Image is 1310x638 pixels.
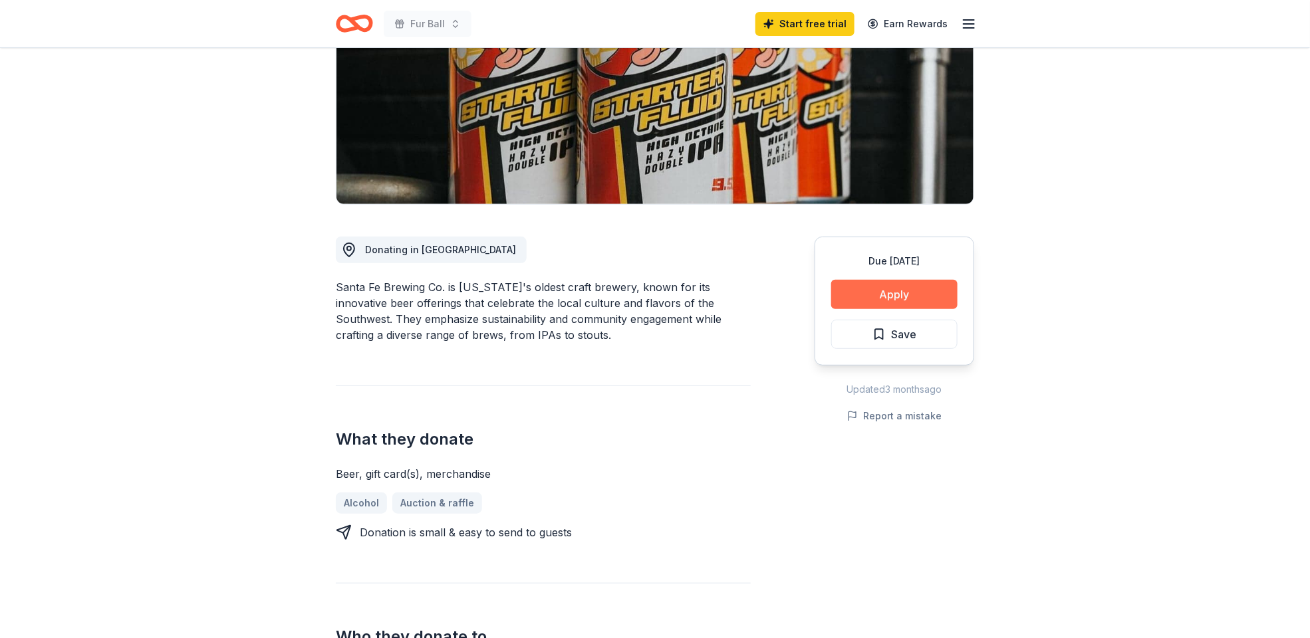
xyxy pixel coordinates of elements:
[384,11,471,37] button: Fur Ball
[891,326,916,343] span: Save
[365,244,516,255] span: Donating in [GEOGRAPHIC_DATA]
[860,12,956,36] a: Earn Rewards
[360,524,572,540] div: Donation is small & easy to send to guests
[831,253,958,269] div: Due [DATE]
[336,466,751,482] div: Beer, gift card(s), merchandise
[815,381,974,397] div: Updated 3 months ago
[336,492,387,514] a: Alcohol
[755,12,854,36] a: Start free trial
[831,320,958,349] button: Save
[392,492,482,514] a: Auction & raffle
[336,429,751,450] h2: What they donate
[336,279,751,343] div: Santa Fe Brewing Co. is [US_STATE]'s oldest craft brewery, known for its innovative beer offering...
[336,8,373,39] a: Home
[831,280,958,309] button: Apply
[410,16,445,32] span: Fur Ball
[847,408,942,424] button: Report a mistake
